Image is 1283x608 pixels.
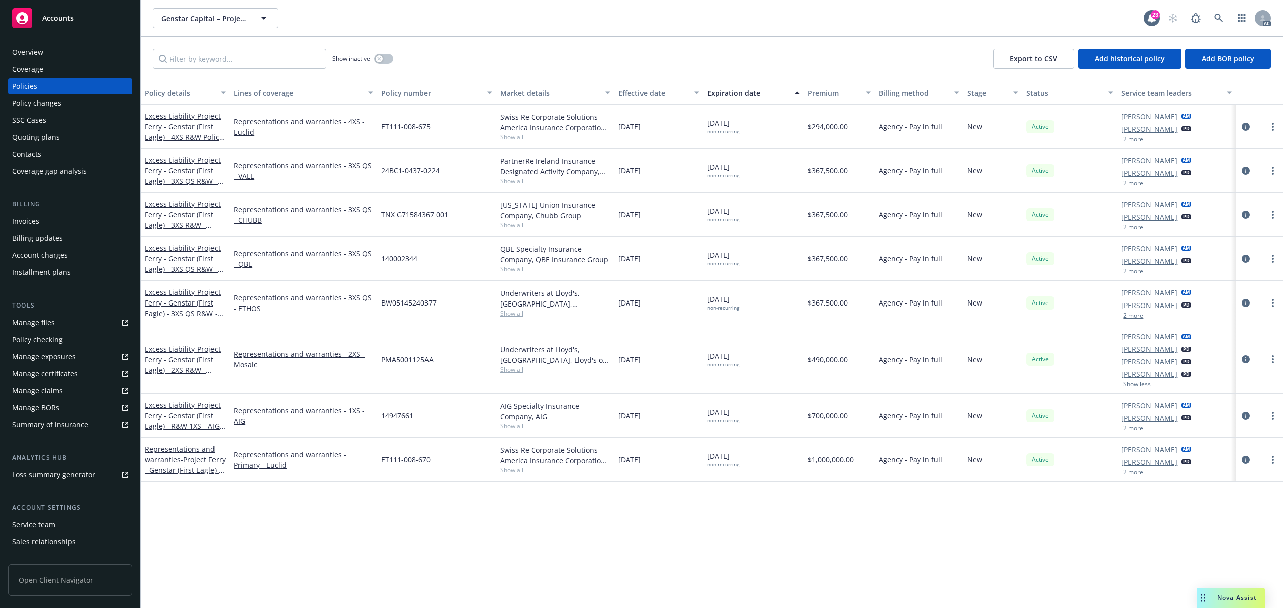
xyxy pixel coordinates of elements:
[1151,10,1160,19] div: 23
[12,332,63,348] div: Policy checking
[500,344,610,365] div: Underwriters at Lloyd's, [GEOGRAPHIC_DATA], Lloyd's of [GEOGRAPHIC_DATA], Mosaic Americas Insuran...
[1121,356,1177,367] a: [PERSON_NAME]
[500,445,610,466] div: Swiss Re Corporate Solutions America Insurance Corporation, [GEOGRAPHIC_DATA] Re, Euclid Financial
[145,111,223,152] a: Excess Liability
[8,4,132,32] a: Accounts
[8,534,132,550] a: Sales relationships
[1123,268,1143,274] button: 2 more
[1185,49,1271,69] button: Add BOR policy
[1078,49,1181,69] button: Add historical policy
[879,297,942,308] span: Agency - Pay in full
[8,213,132,229] a: Invoices
[500,156,610,177] div: PartnerRe Ireland Insurance Designated Activity Company, Partner Reinsurance Europe SE, VALE Insu...
[145,455,226,496] span: - Project Ferry - Genstar (First Eagle) - Primary R&W - Euclid ([DATE])
[12,383,63,399] div: Manage claims
[234,349,373,370] a: Representations and warranties - 2XS - Mosaic
[8,129,132,145] a: Quoting plans
[1121,300,1177,311] a: [PERSON_NAME]
[500,365,610,374] span: Show all
[500,288,610,309] div: Underwriters at Lloyd's, [GEOGRAPHIC_DATA], [PERSON_NAME] of [GEOGRAPHIC_DATA], Ethos Specialty
[12,264,71,280] div: Installment plans
[703,81,804,105] button: Expiration date
[12,315,55,331] div: Manage files
[1240,209,1252,221] a: circleInformation
[145,199,221,240] a: Excess Liability
[230,81,377,105] button: Lines of coverage
[707,260,739,267] div: non-recurring
[8,332,132,348] a: Policy checking
[1197,588,1209,608] div: Drag to move
[707,361,739,368] div: non-recurring
[234,88,362,98] div: Lines of coverage
[707,417,739,424] div: non-recurring
[12,400,59,416] div: Manage BORs
[1209,8,1229,28] a: Search
[496,81,614,105] button: Market details
[1267,454,1279,466] a: more
[1240,454,1252,466] a: circleInformation
[12,551,70,567] div: Related accounts
[12,146,41,162] div: Contacts
[500,265,610,273] span: Show all
[707,172,739,179] div: non-recurring
[145,243,221,284] a: Excess Liability
[1267,121,1279,133] a: more
[12,44,43,60] div: Overview
[707,351,739,368] span: [DATE]
[1121,413,1177,423] a: [PERSON_NAME]
[42,14,74,22] span: Accounts
[8,349,132,365] span: Manage exposures
[879,121,942,132] span: Agency - Pay in full
[967,165,982,176] span: New
[8,61,132,77] a: Coverage
[875,81,963,105] button: Billing method
[8,551,132,567] a: Related accounts
[12,517,55,533] div: Service team
[12,467,95,483] div: Loss summary generator
[1030,254,1050,263] span: Active
[381,410,413,421] span: 14947661
[879,354,942,365] span: Agency - Pay in full
[1030,166,1050,175] span: Active
[808,454,854,465] span: $1,000,000.00
[8,112,132,128] a: SSC Cases
[8,300,132,311] div: Tools
[145,344,221,385] a: Excess Liability
[8,199,132,209] div: Billing
[1121,444,1177,455] a: [PERSON_NAME]
[8,247,132,263] a: Account charges
[707,162,739,179] span: [DATE]
[618,165,641,176] span: [DATE]
[381,88,481,98] div: Policy number
[967,297,982,308] span: New
[1030,298,1050,308] span: Active
[707,128,739,135] div: non-recurring
[967,354,982,365] span: New
[12,247,68,263] div: Account charges
[500,309,610,318] span: Show all
[618,121,641,132] span: [DATE]
[1121,331,1177,342] a: [PERSON_NAME]
[500,244,610,265] div: QBE Specialty Insurance Company, QBE Insurance Group
[12,78,37,94] div: Policies
[8,78,132,94] a: Policies
[808,121,848,132] span: $294,000.00
[1197,588,1265,608] button: Nova Assist
[145,88,215,98] div: Policy details
[8,264,132,280] a: Installment plans
[161,13,248,24] span: Genstar Capital – Project Ferry
[1240,410,1252,422] a: circleInformation
[879,209,942,220] span: Agency - Pay in full
[145,155,221,196] a: Excess Liability
[1121,287,1177,298] a: [PERSON_NAME]
[967,410,982,421] span: New
[963,81,1022,105] button: Stage
[1030,355,1050,364] span: Active
[1121,168,1177,178] a: [PERSON_NAME]
[12,163,87,179] div: Coverage gap analysis
[12,534,76,550] div: Sales relationships
[808,253,848,264] span: $367,500.00
[145,400,221,441] a: Excess Liability
[1121,199,1177,210] a: [PERSON_NAME]
[618,454,641,465] span: [DATE]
